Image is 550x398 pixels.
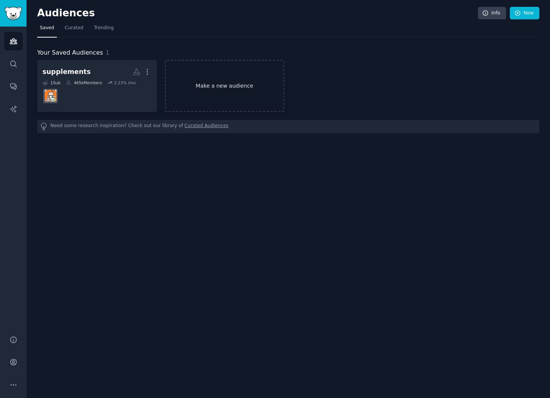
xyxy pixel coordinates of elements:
[65,25,83,31] span: Curated
[42,80,61,85] div: 1 Sub
[185,123,229,131] a: Curated Audiences
[42,67,91,77] div: supplements
[94,25,114,31] span: Trending
[165,60,285,112] a: Make a new audience
[45,90,56,102] img: Supplements
[62,22,86,38] a: Curated
[37,7,478,19] h2: Audiences
[106,49,110,56] span: 1
[91,22,116,38] a: Trending
[510,7,539,20] a: New
[478,7,506,20] a: Info
[66,80,102,85] div: 465k Members
[40,25,54,31] span: Saved
[37,120,539,133] div: Need some research inspiration? Check out our library of
[37,48,103,58] span: Your Saved Audiences
[5,7,22,20] img: GummySearch logo
[37,22,57,38] a: Saved
[37,60,157,112] a: supplements1Sub465kMembers2.23% /moSupplements
[114,80,136,85] div: 2.23 % /mo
